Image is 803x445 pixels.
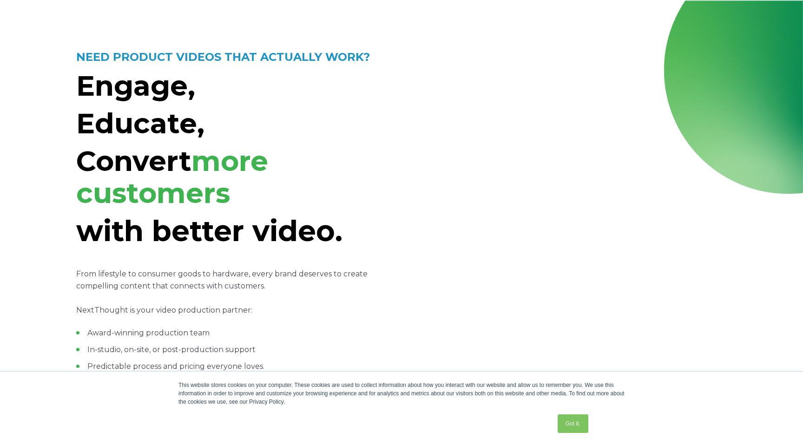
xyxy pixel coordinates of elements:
[76,69,195,103] span: Engage,
[76,50,370,64] span: NEED PRODUCT VIDEOS THAT ACTUALLY WORK?
[76,344,393,355] li: In-studio, on-site, or post-production support
[419,65,791,274] iframe: NextThought Reel
[558,414,588,433] a: Got it.
[76,106,204,140] span: Educate,
[76,269,393,389] span: From lifestyle to consumer goods to hardware, every brand deserves to create compelling content t...
[76,144,191,178] strong: Convert
[76,144,268,210] strong: more customers
[76,213,342,249] strong: with better video.
[76,327,393,339] li: Award-winning production team
[178,381,625,406] div: This website stores cookies on your computer. These cookies are used to collect information about...
[76,361,393,372] li: Predictable process and pricing everyone loves.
